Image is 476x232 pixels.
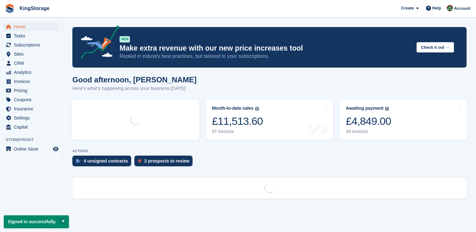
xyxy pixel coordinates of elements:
div: NEW [120,36,130,42]
a: menu [3,41,59,49]
p: Make extra revenue with our new price increases tool [120,44,412,53]
span: Analytics [14,68,52,77]
span: Sites [14,50,52,58]
a: 2 prospects to review [134,156,196,169]
p: Signed in successfully. [4,215,69,228]
a: Preview store [52,145,59,153]
span: Subscriptions [14,41,52,49]
img: prospect-51fa495bee0391a8d652442698ab0144808aea92771e9ea1ae160a38d050c398.svg [138,159,141,163]
a: menu [3,113,59,122]
span: Invoices [14,77,52,86]
img: price-adjustments-announcement-icon-8257ccfd72463d97f412b2fc003d46551f7dbcb40ab6d574587a9cd5c0d94... [75,25,119,61]
img: icon-info-grey-7440780725fd019a000dd9b08b2336e03edf1995a4989e88bcd33f0948082b44.svg [255,107,259,111]
span: Help [432,5,441,11]
img: stora-icon-8386f47178a22dfd0bd8f6a31ec36ba5ce8667c1dd55bd0f319d3a0aa187defe.svg [5,4,14,13]
a: menu [3,145,59,153]
div: Month-to-date sales [212,106,254,111]
a: menu [3,59,59,68]
a: menu [3,68,59,77]
a: menu [3,123,59,131]
img: contract_signature_icon-13c848040528278c33f63329250d36e43548de30e8caae1d1a13099fd9432cc5.svg [76,159,81,163]
h1: Good afternoon, [PERSON_NAME] [72,75,197,84]
button: Check it out → [417,42,454,52]
span: Pricing [14,86,52,95]
div: £11,513.60 [212,115,263,128]
div: 4 unsigned contracts [84,158,128,163]
span: Online Store [14,145,52,153]
span: Capital [14,123,52,131]
a: menu [3,95,59,104]
div: 39 invoices [346,129,391,134]
span: Coupons [14,95,52,104]
span: CRM [14,59,52,68]
div: £4,849.00 [346,115,391,128]
a: menu [3,77,59,86]
span: Home [14,22,52,31]
div: Awaiting payment [346,106,384,111]
span: Create [401,5,414,11]
a: Month-to-date sales £11,513.60 97 invoices [206,100,333,140]
a: menu [3,22,59,31]
span: Settings [14,113,52,122]
img: icon-info-grey-7440780725fd019a000dd9b08b2336e03edf1995a4989e88bcd33f0948082b44.svg [385,107,389,111]
span: Storefront [6,137,63,143]
a: Awaiting payment £4,849.00 39 invoices [339,100,467,140]
span: Insurance [14,104,52,113]
a: 4 unsigned contracts [72,156,134,169]
a: menu [3,50,59,58]
a: menu [3,31,59,40]
div: 2 prospects to review [144,158,189,163]
img: John King [447,5,453,11]
a: KingStorage [17,3,52,14]
p: ACTIONS [72,149,467,153]
a: menu [3,104,59,113]
div: 97 invoices [212,129,263,134]
p: Here's what's happening across your business [DATE] [72,85,197,92]
p: Rooted in industry best practices, but tailored to your subscriptions. [120,53,412,60]
span: Tasks [14,31,52,40]
a: menu [3,86,59,95]
span: Account [454,5,470,12]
